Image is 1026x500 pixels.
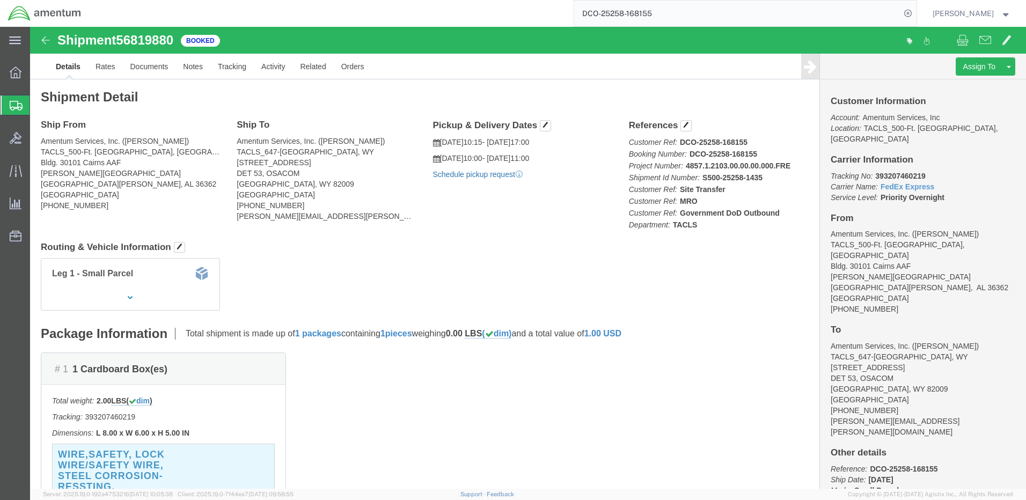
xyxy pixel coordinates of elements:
a: Feedback [487,491,514,497]
span: [DATE] 09:58:55 [248,491,294,497]
span: Copyright © [DATE]-[DATE] Agistix Inc., All Rights Reserved [848,490,1013,499]
span: Judy Smith [933,8,994,19]
a: Support [460,491,487,497]
button: [PERSON_NAME] [932,7,1012,20]
span: Server: 2025.19.0-192a4753216 [43,491,173,497]
span: Client: 2025.19.0-7f44ea7 [178,491,294,497]
img: logo [8,5,82,21]
input: Search for shipment number, reference number [574,1,900,26]
span: [DATE] 10:05:38 [129,491,173,497]
iframe: FS Legacy Container [30,27,1026,489]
